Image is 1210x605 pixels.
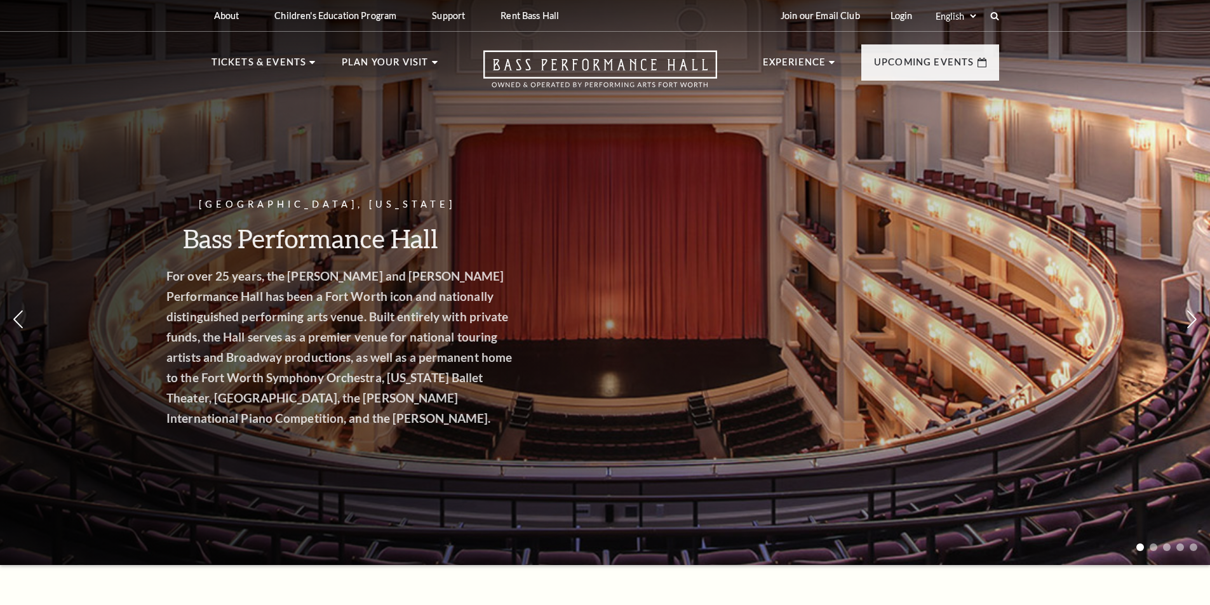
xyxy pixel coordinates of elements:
[342,55,429,77] p: Plan Your Visit
[214,10,239,21] p: About
[206,269,552,425] strong: For over 25 years, the [PERSON_NAME] and [PERSON_NAME] Performance Hall has been a Fort Worth ico...
[212,55,307,77] p: Tickets & Events
[933,10,978,22] select: Select:
[501,10,559,21] p: Rent Bass Hall
[206,197,556,213] p: [GEOGRAPHIC_DATA], [US_STATE]
[432,10,465,21] p: Support
[874,55,974,77] p: Upcoming Events
[206,222,556,255] h3: Bass Performance Hall
[274,10,396,21] p: Children's Education Program
[763,55,826,77] p: Experience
